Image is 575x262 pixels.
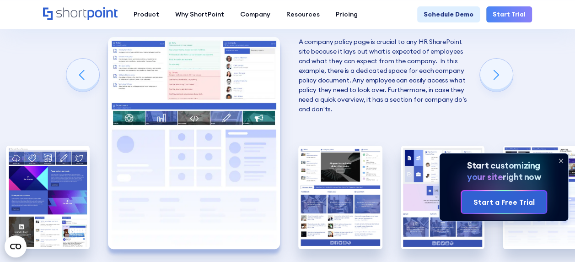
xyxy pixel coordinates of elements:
[279,6,328,22] a: Resources
[232,6,279,22] a: Company
[462,191,546,213] a: Start a Free Trial
[417,6,480,22] a: Schedule Demo
[175,10,224,19] div: Why ShortPoint
[298,37,470,114] p: A company policy page is crucial to any HR SharePoint site because it lays out what is expected o...
[6,146,90,249] img: HR SharePoint site example for Homepage
[167,6,232,22] a: Why ShortPoint
[401,146,484,249] img: HR SharePoint site example for documents
[240,10,270,19] div: Company
[529,218,575,262] iframe: Chat Widget
[6,146,90,249] div: 1 / 5
[5,235,27,257] button: Open CMP widget
[298,146,382,249] img: SharePoint Communication site example for news
[108,37,280,249] div: 2 / 5
[328,6,366,22] a: Pricing
[473,196,534,207] div: Start a Free Trial
[286,10,320,19] div: Resources
[480,59,513,92] div: Next slide
[126,6,167,22] a: Product
[134,10,159,19] div: Product
[336,10,358,19] div: Pricing
[401,146,484,249] div: 4 / 5
[108,37,280,249] img: Internal SharePoint site example for company policy
[43,7,118,21] a: Home
[66,59,99,92] div: Previous slide
[486,6,532,22] a: Start Trial
[298,146,382,249] div: 3 / 5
